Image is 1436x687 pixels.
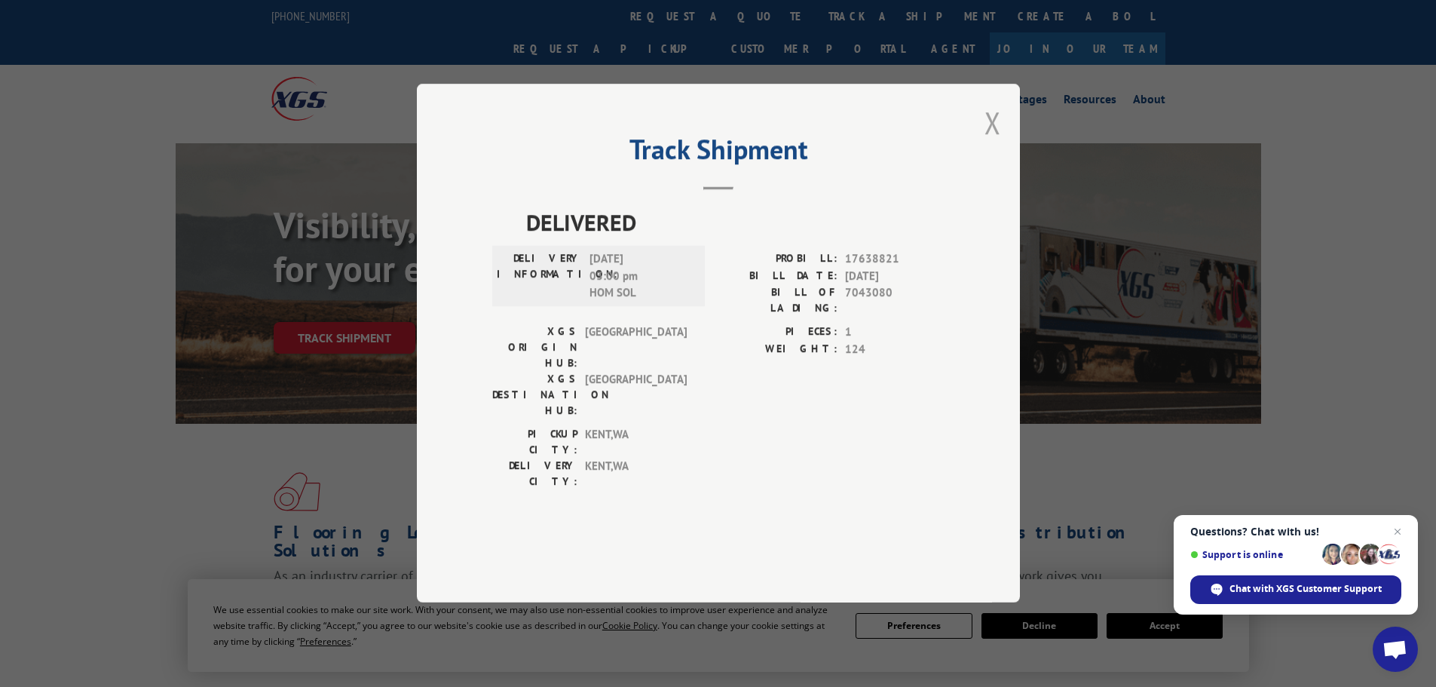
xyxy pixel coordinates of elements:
[492,139,945,167] h2: Track Shipment
[984,103,1001,143] button: Close modal
[492,427,577,459] label: PICKUP CITY:
[718,341,837,358] label: WEIGHT:
[1229,582,1382,596] span: Chat with XGS Customer Support
[1373,627,1418,672] div: Open chat
[589,251,691,302] span: [DATE] 03:00 pm HOM SOL
[845,341,945,358] span: 124
[492,324,577,372] label: XGS ORIGIN HUB:
[526,206,945,240] span: DELIVERED
[492,372,577,419] label: XGS DESTINATION HUB:
[845,285,945,317] span: 7043080
[497,251,582,302] label: DELIVERY INFORMATION:
[585,459,687,490] span: KENT , WA
[718,324,837,342] label: PIECES:
[585,372,687,419] span: [GEOGRAPHIC_DATA]
[492,459,577,490] label: DELIVERY CITY:
[845,251,945,268] span: 17638821
[1190,526,1401,538] span: Questions? Chat with us!
[1190,549,1317,560] span: Support is online
[718,268,837,285] label: BILL DATE:
[585,324,687,372] span: [GEOGRAPHIC_DATA]
[585,427,687,459] span: KENT , WA
[1190,575,1401,604] div: Chat with XGS Customer Support
[1389,523,1407,541] span: Close chat
[845,268,945,285] span: [DATE]
[718,251,837,268] label: PROBILL:
[718,285,837,317] label: BILL OF LADING:
[845,324,945,342] span: 1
